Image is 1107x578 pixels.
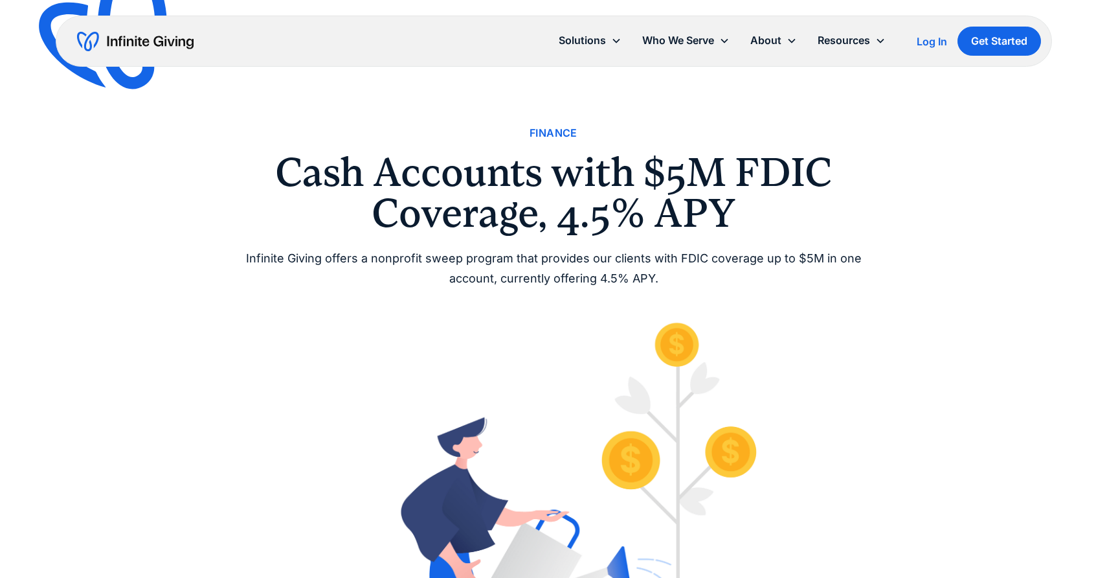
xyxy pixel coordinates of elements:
[818,32,870,49] div: Resources
[740,27,807,54] div: About
[642,32,714,49] div: Who We Serve
[807,27,896,54] div: Resources
[243,152,864,233] h1: Cash Accounts with $5M FDIC Coverage, 4.5% APY
[559,32,606,49] div: Solutions
[632,27,740,54] div: Who We Serve
[957,27,1041,56] a: Get Started
[917,34,947,49] a: Log In
[750,32,781,49] div: About
[917,36,947,47] div: Log In
[530,124,577,142] a: Finance
[77,31,194,52] a: home
[548,27,632,54] div: Solutions
[243,249,864,288] div: Infinite Giving offers a nonprofit sweep program that provides our clients with FDIC coverage up ...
